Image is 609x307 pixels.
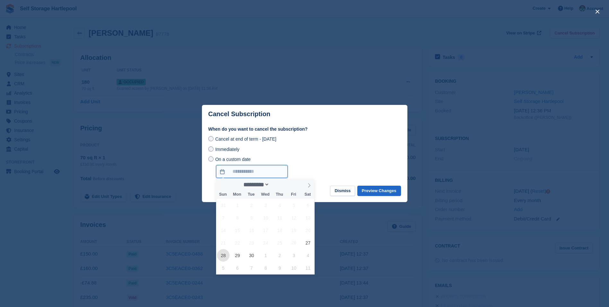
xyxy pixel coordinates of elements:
[259,249,272,262] span: October 1, 2025
[208,146,213,152] input: Immediately
[245,211,258,224] span: September 9, 2025
[231,237,244,249] span: September 22, 2025
[288,224,300,237] span: September 19, 2025
[302,199,314,211] span: September 6, 2025
[244,192,258,197] span: Tue
[288,211,300,224] span: September 12, 2025
[231,262,244,274] span: October 6, 2025
[259,224,272,237] span: September 17, 2025
[208,156,213,162] input: On a custom date
[245,237,258,249] span: September 23, 2025
[274,224,286,237] span: September 18, 2025
[259,237,272,249] span: September 24, 2025
[302,224,314,237] span: September 20, 2025
[274,199,286,211] span: September 4, 2025
[217,249,230,262] span: September 28, 2025
[259,211,272,224] span: September 10, 2025
[245,199,258,211] span: September 2, 2025
[215,136,276,142] span: Cancel at end of term - [DATE]
[302,249,314,262] span: October 4, 2025
[302,237,314,249] span: September 27, 2025
[231,224,244,237] span: September 15, 2025
[217,237,230,249] span: September 21, 2025
[230,192,244,197] span: Mon
[302,211,314,224] span: September 13, 2025
[274,262,286,274] span: October 9, 2025
[288,262,300,274] span: October 10, 2025
[300,192,315,197] span: Sat
[288,237,300,249] span: September 26, 2025
[258,192,272,197] span: Wed
[274,249,286,262] span: October 2, 2025
[231,199,244,211] span: September 1, 2025
[215,147,239,152] span: Immediately
[217,211,230,224] span: September 7, 2025
[231,211,244,224] span: September 8, 2025
[357,186,401,196] button: Preview Changes
[231,249,244,262] span: September 29, 2025
[274,211,286,224] span: September 11, 2025
[241,181,269,188] select: Month
[208,110,270,118] p: Cancel Subscription
[592,6,603,17] button: close
[216,165,288,178] input: On a custom date
[245,262,258,274] span: October 7, 2025
[286,192,300,197] span: Fri
[216,192,230,197] span: Sun
[217,224,230,237] span: September 14, 2025
[272,192,286,197] span: Thu
[274,237,286,249] span: September 25, 2025
[259,262,272,274] span: October 8, 2025
[302,262,314,274] span: October 11, 2025
[245,249,258,262] span: September 30, 2025
[269,181,290,188] input: Year
[288,249,300,262] span: October 3, 2025
[330,186,355,196] button: Dismiss
[208,126,401,133] label: When do you want to cancel the subscription?
[215,157,251,162] span: On a custom date
[217,262,230,274] span: October 5, 2025
[217,199,230,211] span: August 31, 2025
[288,199,300,211] span: September 5, 2025
[259,199,272,211] span: September 3, 2025
[208,136,213,141] input: Cancel at end of term - [DATE]
[245,224,258,237] span: September 16, 2025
